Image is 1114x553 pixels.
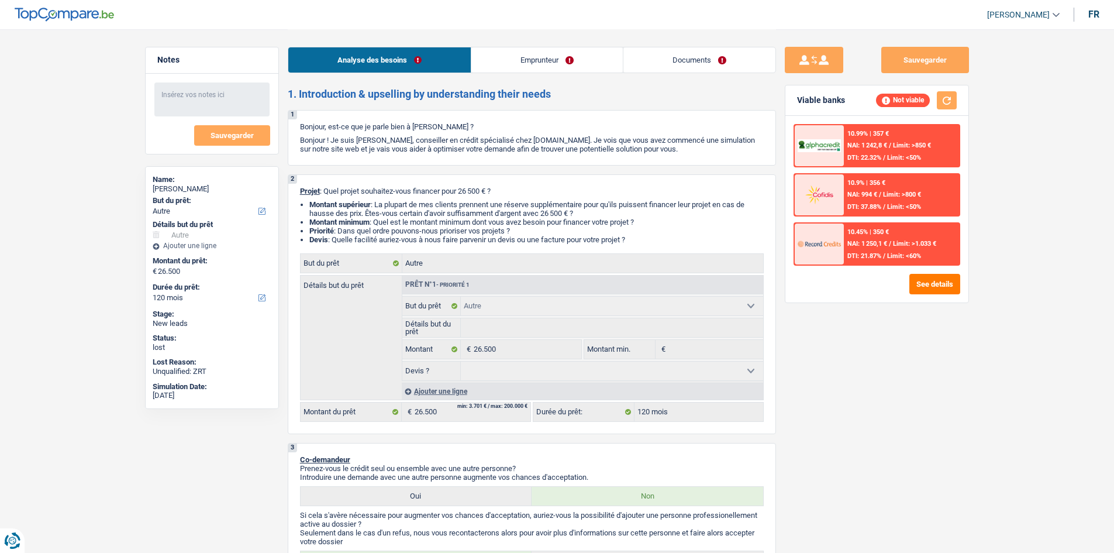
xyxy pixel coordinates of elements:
[847,142,887,149] span: NAI: 1 242,8 €
[300,122,764,131] p: Bonjour, est-ce que je parle bien à [PERSON_NAME] ?
[153,391,271,400] div: [DATE]
[471,47,623,73] a: Emprunteur
[847,240,887,248] span: NAI: 1 250,1 €
[883,252,885,260] span: /
[309,235,764,244] li: : Quelle facilité auriez-vous à nous faire parvenir un devis ou une facture pour votre projet ?
[402,297,461,315] label: But du prêt
[887,154,921,162] span: Limit: <50%
[402,340,461,359] label: Montant
[153,184,271,194] div: [PERSON_NAME]
[153,343,271,352] div: lost
[153,220,271,229] div: Détails but du prêt
[623,47,775,73] a: Documents
[300,464,764,473] p: Prenez-vous le crédit seul ou ensemble avec une autre personne?
[309,226,334,235] strong: Priorité
[153,319,271,328] div: New leads
[300,187,764,195] p: : Quel projet souhaitez-vous financer pour 26 500 € ?
[194,125,270,146] button: Sauvegarder
[1088,9,1099,20] div: fr
[887,203,921,211] span: Limit: <50%
[883,203,885,211] span: /
[847,203,881,211] span: DTI: 37.88%
[887,252,921,260] span: Limit: <60%
[300,528,764,546] p: Seulement dans le cas d'un refus, nous vous recontacterons alors pour avoir plus d'informations s...
[301,254,402,273] label: But du prêt
[876,94,930,107] div: Not viable
[300,136,764,153] p: Bonjour ! Je suis [PERSON_NAME], conseiller en crédit spécialisé chez [DOMAIN_NAME]. Je vois que ...
[300,455,350,464] span: Co-demandeur
[798,184,841,205] img: Cofidis
[153,358,271,367] div: Lost Reason:
[847,228,889,236] div: 10.45% | 350 €
[211,132,254,139] span: Sauvegarder
[461,340,474,359] span: €
[301,403,402,421] label: Montant du prêt
[153,283,269,292] label: Durée du prêt:
[847,252,881,260] span: DTI: 21.87%
[288,88,776,101] h2: 1. Introduction & upselling by understanding their needs
[457,404,527,409] div: min: 3.701 € / max: 200.000 €
[309,200,371,209] strong: Montant supérieur
[402,383,763,400] div: Ajouter une ligne
[909,274,960,294] button: See details
[301,487,532,506] label: Oui
[402,318,461,337] label: Détails but du prêt
[847,191,877,198] span: NAI: 994 €
[584,340,656,359] label: Montant min.
[402,403,415,421] span: €
[288,175,297,184] div: 2
[309,226,764,235] li: : Dans quel ordre pouvons-nous prioriser vos projets ?
[847,154,881,162] span: DTI: 22.32%
[847,179,885,187] div: 10.9% | 356 €
[893,240,936,248] span: Limit: >1.033 €
[309,200,764,218] li: : La plupart de mes clients prennent une réserve supplémentaire pour qu'ils puissent financer leu...
[881,47,969,73] button: Sauvegarder
[15,8,114,22] img: TopCompare Logo
[153,367,271,376] div: Unqualified: ZRT
[532,487,763,506] label: Non
[153,382,271,391] div: Simulation Date:
[153,310,271,319] div: Stage:
[153,175,271,184] div: Name:
[402,362,461,380] label: Devis ?
[402,281,472,288] div: Prêt n°1
[797,95,845,105] div: Viable banks
[889,240,891,248] span: /
[309,218,370,226] strong: Montant minimum
[533,403,634,421] label: Durée du prêt:
[978,5,1060,25] a: [PERSON_NAME]
[300,187,320,195] span: Projet
[893,142,931,149] span: Limit: >850 €
[153,334,271,343] div: Status:
[157,55,267,65] h5: Notes
[309,218,764,226] li: : Quel est le montant minimum dont vous avez besoin pour financer votre projet ?
[436,281,470,288] span: - Priorité 1
[656,340,668,359] span: €
[883,154,885,162] span: /
[153,196,269,205] label: But du prêt:
[153,242,271,250] div: Ajouter une ligne
[309,235,328,244] span: Devis
[300,511,764,528] p: Si cela s'avère nécessaire pour augmenter vos chances d'acceptation, auriez-vous la possibilité d...
[798,139,841,153] img: AlphaCredit
[153,267,157,276] span: €
[879,191,881,198] span: /
[288,47,471,73] a: Analyse des besoins
[288,111,297,119] div: 1
[153,256,269,266] label: Montant du prêt:
[288,444,297,452] div: 3
[300,473,764,482] p: Introduire une demande avec une autre personne augmente vos chances d'acceptation.
[301,276,402,289] label: Détails but du prêt
[847,130,889,138] div: 10.99% | 357 €
[798,233,841,255] img: Record Credits
[889,142,891,149] span: /
[987,10,1050,20] span: [PERSON_NAME]
[883,191,921,198] span: Limit: >800 €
